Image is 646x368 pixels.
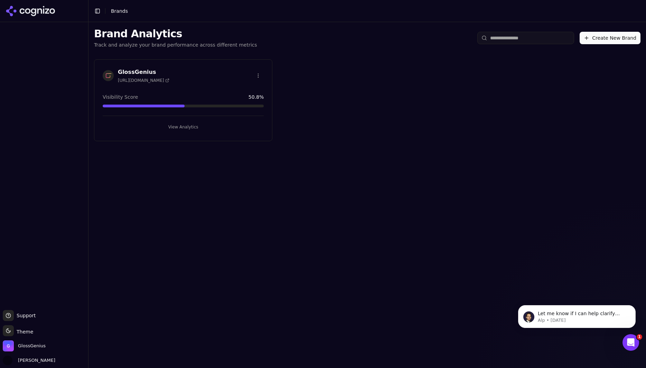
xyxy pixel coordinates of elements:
[103,70,114,81] img: GlossGenius
[622,334,639,351] iframe: Intercom live chat
[3,340,46,351] button: Open organization switcher
[94,41,257,48] p: Track and analyze your brand performance across different metrics
[249,94,264,100] span: 50.8 %
[103,94,138,100] span: Visibility Score
[103,122,264,133] button: View Analytics
[111,8,128,14] nav: breadcrumb
[118,78,169,83] span: [URL][DOMAIN_NAME]
[111,8,128,14] span: Brands
[580,32,640,44] button: Create New Brand
[14,329,33,335] span: Theme
[3,356,12,365] img: Lauren Guberman
[14,312,36,319] span: Support
[118,68,169,76] h3: GlossGenius
[15,357,55,364] span: [PERSON_NAME]
[637,334,642,340] span: 1
[3,356,55,365] button: Open user button
[3,340,14,351] img: GlossGenius
[18,343,46,349] span: GlossGenius
[508,291,646,349] iframe: Intercom notifications message
[94,28,257,40] h1: Brand Analytics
